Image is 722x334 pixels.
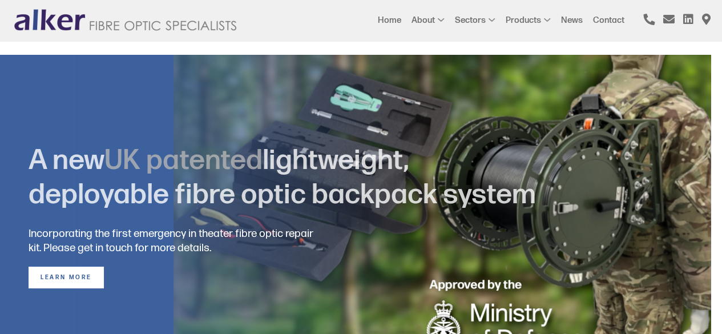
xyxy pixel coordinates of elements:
img: logo.png [11,9,240,33]
a: Products [506,15,541,25]
span: Incorporating the first emergency in theater fibre optic repair kit. Please get in touch for more... [29,227,313,255]
a: Learn More [29,267,104,288]
h1: A new lightweight, deployable fibre optic backpack system [29,143,682,212]
a: News [561,15,583,25]
a: Home [378,15,401,25]
strong: UK patented [104,143,263,178]
a: Sectors [455,15,486,25]
a: About [412,15,435,25]
a: Contact [593,15,624,25]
